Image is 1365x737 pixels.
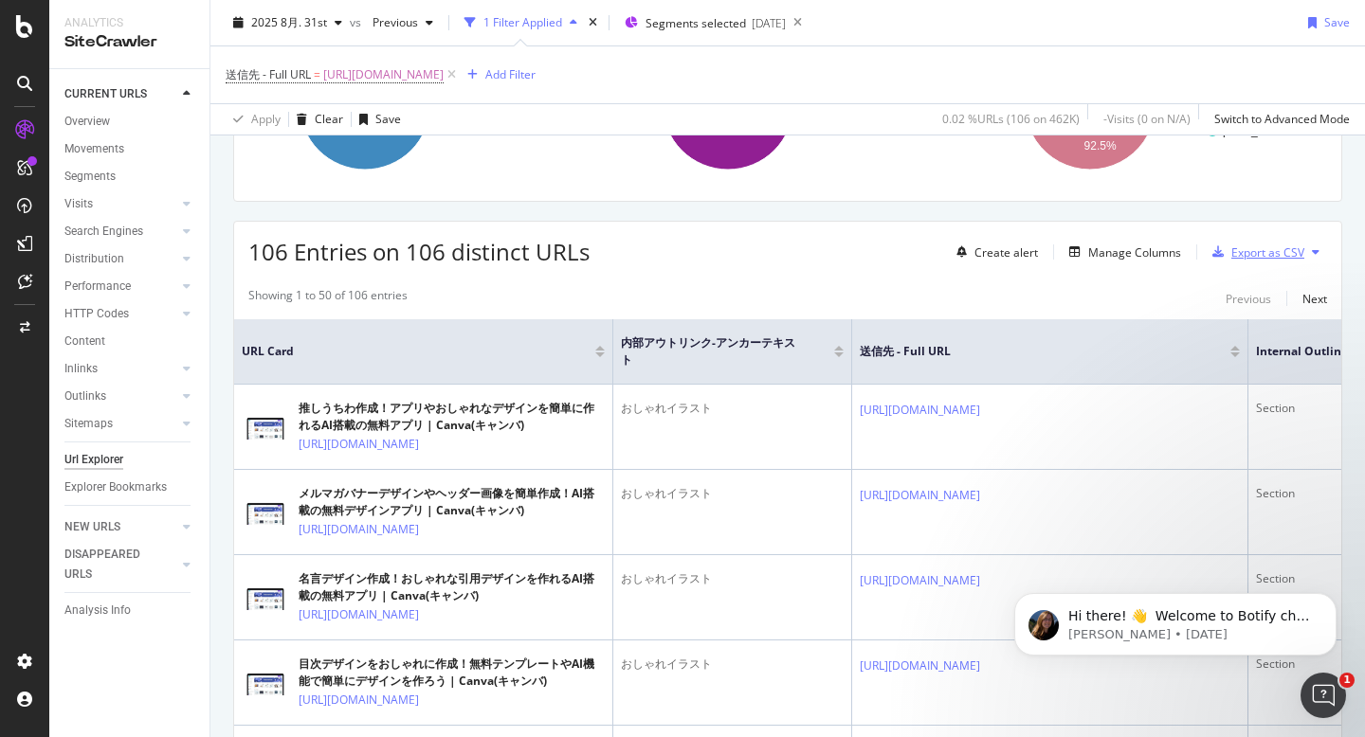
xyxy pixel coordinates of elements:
div: Url Explorer [64,450,123,470]
button: Clear [289,104,343,135]
div: Sitemaps [64,414,113,434]
a: CURRENT URLS [64,84,177,104]
text: 92.5% [1084,139,1117,153]
a: [URL][DOMAIN_NAME] [299,605,419,624]
div: 目次デザインをおしゃれに作成！無料テンプレートやAI機能で簡単にデザインを作ろう | Canva(キャンバ) [299,656,605,690]
div: 名言デザイン作成！おしゃれな引用デザインを作れるAI搭載の無料アプリ | Canva(キャンバ) [299,570,605,604]
button: Previous [365,8,441,38]
div: Inlinks [64,359,98,379]
div: Manage Columns [1088,244,1181,261]
div: Analysis Info [64,601,131,620]
span: 送信先 - Full URL [226,66,311,82]
button: Switch to Advanced Mode [1207,104,1350,135]
a: Search Engines [64,222,177,242]
button: Create alert [949,237,1038,267]
span: 1 [1339,673,1355,688]
a: [URL][DOMAIN_NAME] [299,435,419,454]
iframe: Intercom live chat [1301,673,1346,718]
div: Outlinks [64,386,106,406]
div: Analytics [64,15,194,31]
div: A chart. [248,22,602,187]
div: Next [1302,291,1327,307]
div: おしゃれイラスト [621,570,844,587]
div: CURRENT URLS [64,84,147,104]
span: 送信先 - Full URL [860,343,1202,360]
img: main image [242,585,289,610]
div: Segments [64,167,116,187]
div: 1 Filter Applied [483,14,562,30]
span: URL Card [242,343,591,360]
button: Add Filter [460,63,536,86]
button: Previous [1226,287,1271,310]
span: 内部アウトリンク-アンカーテキスト [621,334,806,368]
a: HTTP Codes [64,304,177,324]
a: [URL][DOMAIN_NAME] [299,691,419,710]
a: Outlinks [64,386,177,406]
span: 106 Entries on 106 distinct URLs [248,236,590,267]
div: Create alert [974,244,1038,261]
div: Search Engines [64,222,143,242]
div: Export as CSV [1231,244,1304,261]
img: main image [242,671,289,695]
button: Manage Columns [1062,241,1181,263]
a: Movements [64,139,196,159]
button: Segments selected[DATE] [617,8,786,38]
div: NEW URLS [64,517,120,537]
div: Movements [64,139,124,159]
a: Url Explorer [64,450,196,470]
a: [URL][DOMAIN_NAME] [299,520,419,539]
a: Distribution [64,249,177,269]
a: [URL][DOMAIN_NAME] [860,486,980,505]
button: Next [1302,287,1327,310]
div: Visits [64,194,93,214]
span: vs [350,14,365,30]
button: Apply [226,104,281,135]
a: Analysis Info [64,601,196,620]
div: Overview [64,112,110,132]
a: Performance [64,277,177,297]
div: Explorer Bookmarks [64,477,167,497]
div: Save [1324,14,1350,30]
div: [DATE] [752,15,786,31]
span: [URL][DOMAIN_NAME] [323,62,444,88]
div: Distribution [64,249,124,269]
div: おしゃれイラスト [621,400,844,417]
a: Inlinks [64,359,177,379]
button: 1 Filter Applied [457,8,585,38]
a: [URL][DOMAIN_NAME] [860,571,980,590]
span: Segments selected [646,15,746,31]
button: Save [1301,8,1350,38]
a: Segments [64,167,196,187]
div: Add Filter [485,66,536,82]
span: = [314,66,320,82]
a: Explorer Bookmarks [64,477,196,497]
button: Export as CSV [1205,237,1304,267]
a: DISAPPEARED URLS [64,545,177,584]
div: 推しうちわ作成！アプリやおしゃれなデザインを簡単に作れるAI搭載の無料アプリ | Canva(キャンバ) [299,400,605,434]
div: Apply [251,111,281,127]
iframe: Intercom notifications message [986,553,1365,686]
div: Performance [64,277,131,297]
div: DISAPPEARED URLS [64,545,160,584]
text: photo_editor [1223,124,1286,137]
div: SiteCrawler [64,31,194,53]
div: Showing 1 to 50 of 106 entries [248,287,408,310]
div: times [585,13,601,32]
img: main image [242,415,289,440]
img: main image [242,500,289,525]
div: Save [375,111,401,127]
button: 2025 8月. 31st [226,8,350,38]
div: Content [64,332,105,351]
a: Overview [64,112,196,132]
div: メルマガバナーデザインやヘッダー画像を簡単作成！AI搭載の無料デザインアプリ | Canva(キャンバ) [299,485,605,519]
button: Save [352,104,401,135]
span: 2025 8月. 31st [251,14,327,30]
div: A chart. [974,22,1327,187]
div: - Visits ( 0 on N/A ) [1103,111,1191,127]
a: NEW URLS [64,517,177,537]
div: HTTP Codes [64,304,129,324]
